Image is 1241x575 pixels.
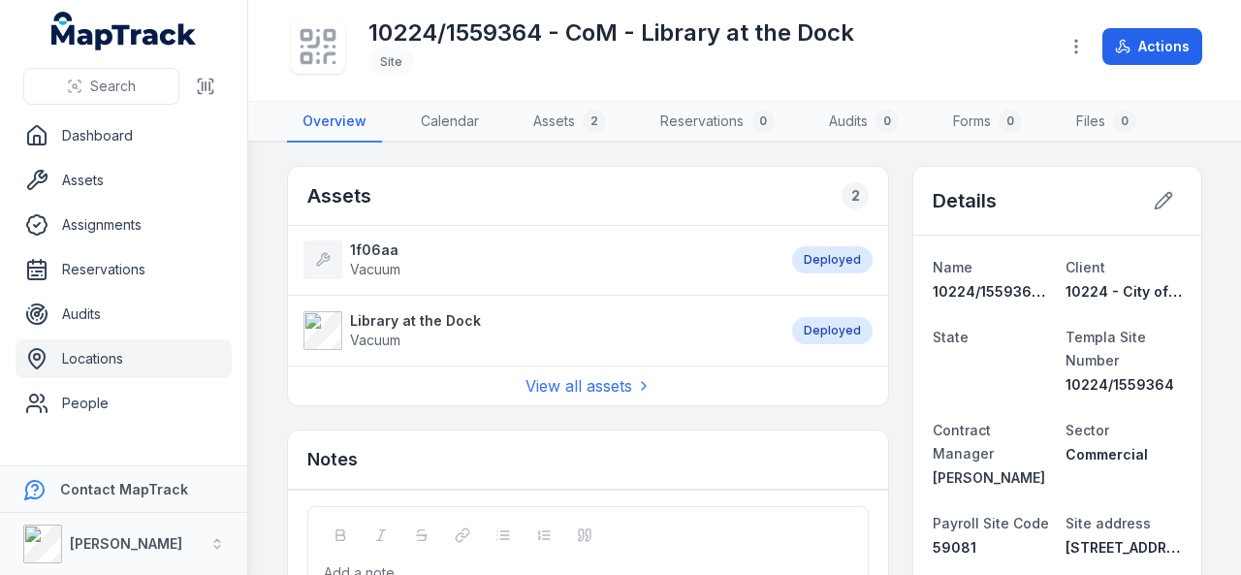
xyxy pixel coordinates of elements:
[16,250,232,289] a: Reservations
[90,77,136,96] span: Search
[933,539,976,556] span: 59081
[1061,102,1152,143] a: Files0
[303,240,773,279] a: 1f06aaVacuum
[842,182,869,209] div: 2
[16,116,232,155] a: Dashboard
[583,110,606,133] div: 2
[933,329,969,345] span: State
[350,311,481,331] strong: Library at the Dock
[933,468,1049,488] a: [PERSON_NAME]
[287,102,382,143] a: Overview
[405,102,494,143] a: Calendar
[307,446,358,473] h3: Notes
[350,261,400,277] span: Vacuum
[350,240,400,260] strong: 1f06aa
[751,110,775,133] div: 0
[16,161,232,200] a: Assets
[16,339,232,378] a: Locations
[813,102,914,143] a: Audits0
[525,374,652,398] a: View all assets
[645,102,790,143] a: Reservations0
[1102,28,1202,65] button: Actions
[1066,376,1174,393] span: 10224/1559364
[875,110,899,133] div: 0
[350,332,400,348] span: Vacuum
[307,182,371,209] h2: Assets
[1066,329,1146,368] span: Templa Site Number
[1066,422,1109,438] span: Sector
[933,187,997,214] h2: Details
[368,48,414,76] div: Site
[16,295,232,334] a: Audits
[1113,110,1136,133] div: 0
[933,515,1049,531] span: Payroll Site Code
[70,535,182,552] strong: [PERSON_NAME]
[792,246,873,273] div: Deployed
[23,68,179,105] button: Search
[933,283,1233,300] span: 10224/1559364 - CoM - Library at the Dock
[933,422,994,462] span: Contract Manager
[303,311,773,350] a: Library at the DockVacuum
[1066,446,1148,463] span: Commercial
[1066,515,1151,531] span: Site address
[16,384,232,423] a: People
[999,110,1022,133] div: 0
[933,259,972,275] span: Name
[51,12,197,50] a: MapTrack
[1066,539,1198,556] span: [STREET_ADDRESS]
[938,102,1037,143] a: Forms0
[368,17,854,48] h1: 10224/1559364 - CoM - Library at the Dock
[16,206,232,244] a: Assignments
[518,102,621,143] a: Assets2
[60,481,188,497] strong: Contact MapTrack
[792,317,873,344] div: Deployed
[1066,259,1105,275] span: Client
